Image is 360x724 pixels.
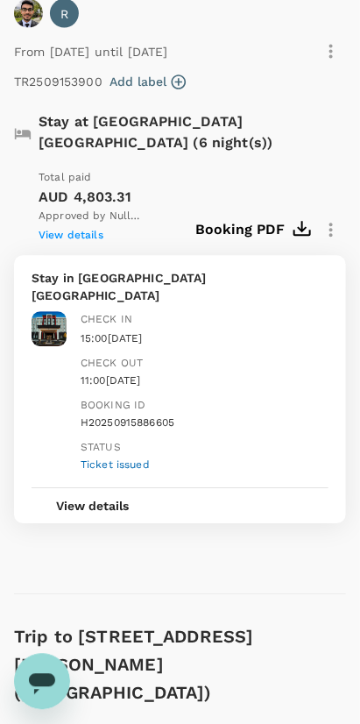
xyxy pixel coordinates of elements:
span: Total paid [39,172,92,184]
div: H20250915886605 [81,415,328,433]
p: TR2509153900 [14,74,102,91]
div: 11:00[DATE] [81,373,328,391]
div: Status [81,440,328,458]
div: Check in [81,312,328,330]
div: Ticket issued [81,458,328,475]
div: Check out [81,356,328,373]
span: 15:00[DATE] [81,333,143,345]
button: Add label [109,74,186,91]
div: Booking ID [81,398,328,415]
iframe: Button to launch messaging window [14,654,70,710]
h6: Trip to [STREET_ADDRESS][PERSON_NAME]([GEOGRAPHIC_DATA]) [14,623,346,707]
span: View details [39,230,103,242]
p: AUD 4,803.31 [39,188,195,209]
p: Stay in [GEOGRAPHIC_DATA] [GEOGRAPHIC_DATA] [32,270,328,305]
button: Booking PDF [195,216,309,245]
p: R [60,5,68,23]
span: Approved by [39,209,149,226]
p: From [DATE] until [DATE] [14,43,168,60]
button: View details [32,489,153,524]
p: Stay at [GEOGRAPHIC_DATA] [GEOGRAPHIC_DATA] (6 night(s)) [39,112,315,154]
img: Hampton Inn Stes Thunder Bay [32,312,67,347]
